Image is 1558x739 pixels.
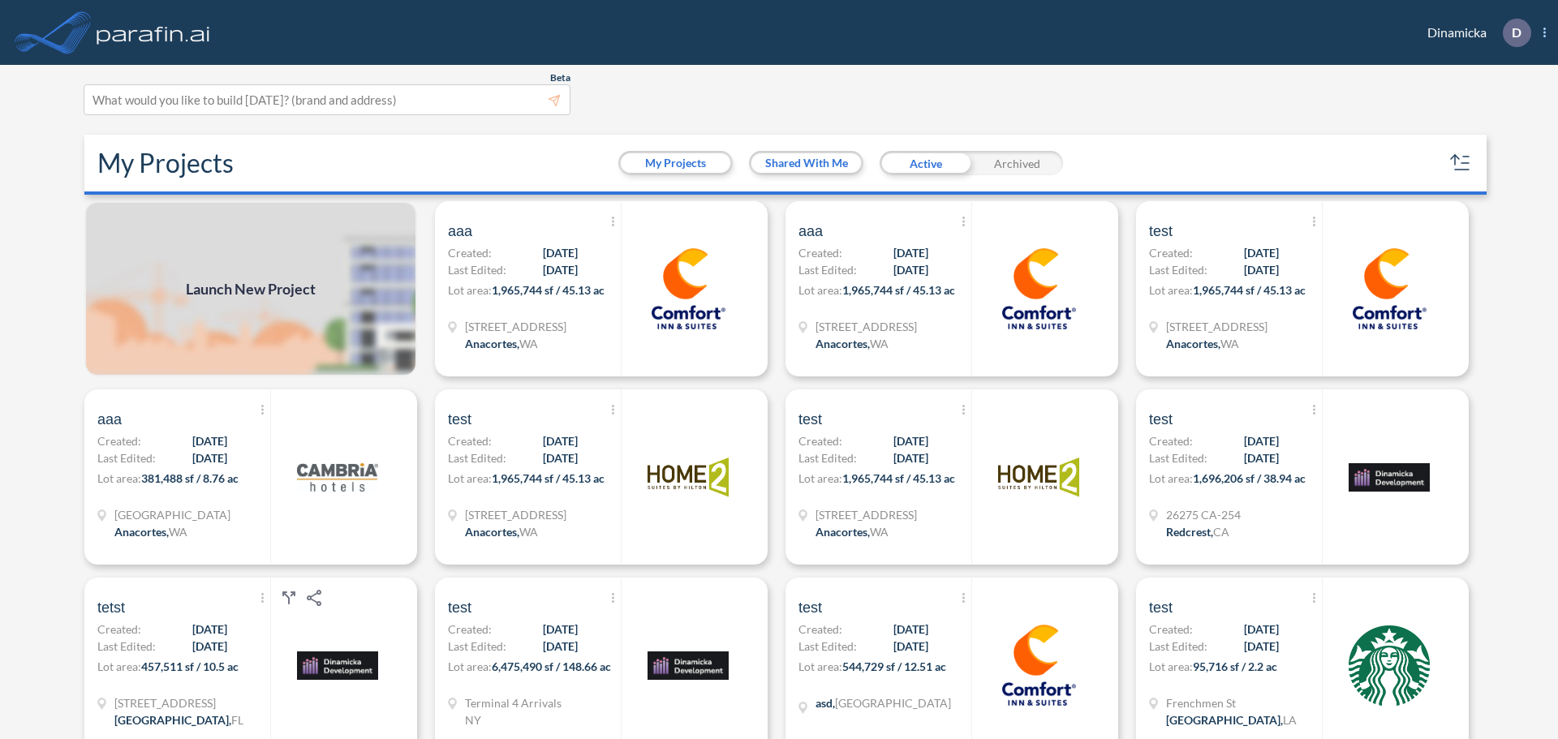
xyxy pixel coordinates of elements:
[1149,432,1193,449] span: Created:
[893,261,928,278] span: [DATE]
[465,523,538,540] div: Anacortes, WA
[779,201,1130,376] a: aaaCreated:[DATE]Last Edited:[DATE]Lot area:1,965,744 sf / 45.13 ac[STREET_ADDRESS]Anacortes,WAlogo
[114,525,169,539] span: Anacortes ,
[448,621,492,638] span: Created:
[428,201,779,376] a: aaaCreated:[DATE]Last Edited:[DATE]Lot area:1,965,744 sf / 45.13 ac[STREET_ADDRESS]Anacortes,WAlogo
[543,261,578,278] span: [DATE]
[465,337,519,350] span: Anacortes ,
[114,506,230,523] span: Anacortes Ferry Terminal
[448,221,472,241] span: aaa
[1244,449,1279,466] span: [DATE]
[297,625,378,706] img: logo
[84,201,417,376] img: add
[448,471,492,485] span: Lot area:
[1149,221,1173,241] span: test
[798,598,822,617] span: test
[97,660,141,673] span: Lot area:
[648,436,729,518] img: logo
[448,261,506,278] span: Last Edited:
[1166,318,1267,335] span: 5614 Ferry Terminal Rd
[1244,621,1279,638] span: [DATE]
[998,436,1079,518] img: logo
[1166,337,1220,350] span: Anacortes ,
[1166,525,1213,539] span: Redcrest ,
[870,525,889,539] span: WA
[870,337,889,350] span: WA
[998,625,1079,706] img: logo
[798,660,842,673] span: Lot area:
[893,244,928,261] span: [DATE]
[543,621,578,638] span: [DATE]
[448,410,471,429] span: test
[1149,261,1207,278] span: Last Edited:
[543,638,578,655] span: [DATE]
[1166,694,1297,711] span: Frenchmen St
[1149,410,1173,429] span: test
[1149,598,1173,617] span: test
[816,318,917,335] span: 5614 Ferry Terminal Rd
[798,244,842,261] span: Created:
[114,713,231,727] span: [GEOGRAPHIC_DATA] ,
[798,410,822,429] span: test
[880,151,971,175] div: Active
[465,506,566,523] span: 5614 Ferry Terminal Rd
[1166,506,1241,523] span: 26275 CA-254
[1448,150,1474,176] button: sort
[1193,471,1306,485] span: 1,696,206 sf / 38.94 ac
[798,621,842,638] span: Created:
[842,660,946,673] span: 544,729 sf / 12.51 ac
[1149,471,1193,485] span: Lot area:
[97,148,234,178] h2: My Projects
[816,506,917,523] span: 5614 Ferry Terminal Rd
[114,523,187,540] div: Anacortes, WA
[141,660,239,673] span: 457,511 sf / 10.5 ac
[893,621,928,638] span: [DATE]
[1512,25,1521,40] p: D
[448,283,492,297] span: Lot area:
[798,432,842,449] span: Created:
[1244,244,1279,261] span: [DATE]
[448,244,492,261] span: Created:
[1220,337,1239,350] span: WA
[798,449,857,466] span: Last Edited:
[448,432,492,449] span: Created:
[798,261,857,278] span: Last Edited:
[492,283,605,297] span: 1,965,744 sf / 45.13 ac
[448,638,506,655] span: Last Edited:
[893,638,928,655] span: [DATE]
[465,318,566,335] span: 5614 Ferry Terminal Rd
[492,471,605,485] span: 1,965,744 sf / 45.13 ac
[835,696,951,710] span: [GEOGRAPHIC_DATA]
[1403,19,1546,47] div: Dinamicka
[97,638,156,655] span: Last Edited:
[648,248,729,329] img: logo
[543,449,578,466] span: [DATE]
[751,153,861,173] button: Shared With Me
[97,449,156,466] span: Last Edited:
[465,525,519,539] span: Anacortes ,
[1149,660,1193,673] span: Lot area:
[519,337,538,350] span: WA
[192,432,227,449] span: [DATE]
[297,436,378,518] img: logo
[231,713,243,727] span: FL
[816,696,835,710] span: asd ,
[169,525,187,539] span: WA
[1166,523,1229,540] div: Redcrest, CA
[1193,660,1277,673] span: 95,716 sf / 2.2 ac
[1166,711,1297,728] div: New Orleans, LA
[971,151,1063,175] div: Archived
[448,449,506,466] span: Last Edited:
[97,598,125,617] span: tetst
[78,389,428,565] a: aaaCreated:[DATE]Last Edited:[DATE]Lot area:381,488 sf / 8.76 ac[GEOGRAPHIC_DATA]Anacortes,WAlogo
[114,694,243,711] span: 4401 Floridian Way
[816,694,951,711] div: asd, TX
[1283,713,1297,727] span: LA
[842,471,955,485] span: 1,965,744 sf / 45.13 ac
[1166,335,1239,352] div: Anacortes, WA
[465,713,481,727] span: NY
[1349,625,1430,706] img: logo
[1130,389,1480,565] a: testCreated:[DATE]Last Edited:[DATE]Lot area:1,696,206 sf / 38.94 ac26275 CA-254Redcrest,CAlogo
[448,598,471,617] span: test
[186,278,316,300] span: Launch New Project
